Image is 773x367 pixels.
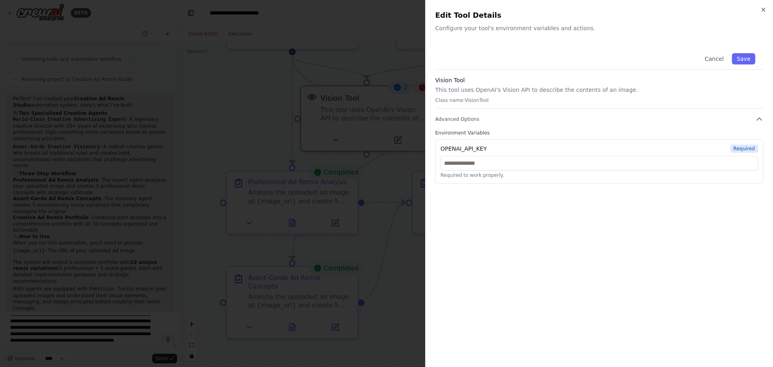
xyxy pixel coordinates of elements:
[700,53,728,64] button: Cancel
[435,130,763,136] label: Environment Variables
[435,97,763,104] p: Class name: VisionTool
[435,86,763,94] p: This tool uses OpenAI's Vision API to describe the contents of an image.
[732,53,755,64] button: Save
[435,24,763,32] p: Configure your tool's environment variables and actions.
[440,145,487,153] div: OPENAI_API_KEY
[435,10,763,21] h2: Edit Tool Details
[440,172,758,178] p: Required to work properly.
[435,116,479,122] span: Advanced Options
[435,76,763,84] h3: Vision Tool
[435,115,763,123] button: Advanced Options
[730,145,758,153] span: Required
